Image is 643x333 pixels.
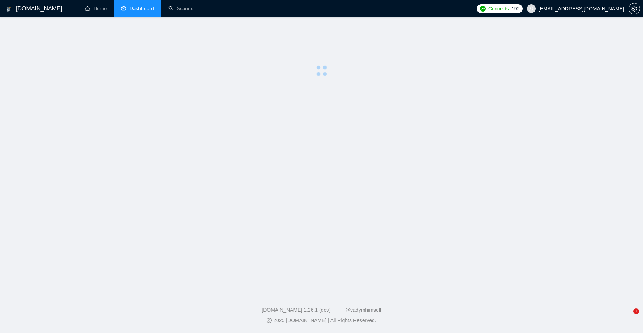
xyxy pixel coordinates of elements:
[121,6,126,11] span: dashboard
[618,308,636,326] iframe: Intercom live chat
[511,5,519,13] span: 192
[633,308,639,314] span: 1
[480,6,486,12] img: upwork-logo.png
[629,6,640,12] a: setting
[267,318,272,323] span: copyright
[130,5,154,12] span: Dashboard
[6,317,637,324] div: 2025 [DOMAIN_NAME] | All Rights Reserved.
[629,3,640,14] button: setting
[85,5,107,12] a: homeHome
[168,5,195,12] a: searchScanner
[6,3,11,15] img: logo
[529,6,534,11] span: user
[262,307,331,313] a: [DOMAIN_NAME] 1.26.1 (dev)
[345,307,381,313] a: @vadymhimself
[488,5,510,13] span: Connects:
